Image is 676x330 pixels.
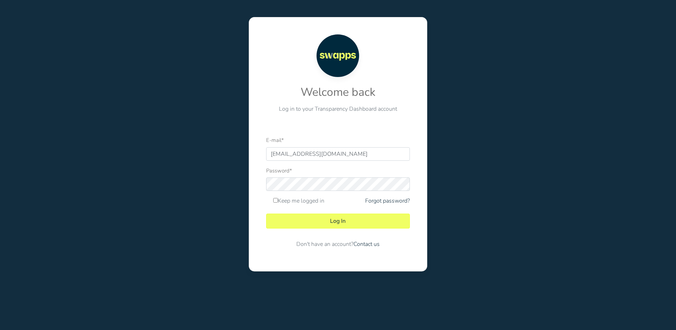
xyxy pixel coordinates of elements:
[266,240,410,248] p: Don't have an account?
[266,105,410,113] p: Log in to your Transparency Dashboard account
[266,167,292,175] label: Password
[317,34,359,77] img: Transparency Dashboard logo
[273,198,278,203] input: Keep me logged in
[266,147,410,161] input: E-mail address
[353,240,380,248] a: Contact us
[266,136,284,144] label: E-mail
[266,214,410,229] button: Log In
[273,197,324,205] label: Keep me logged in
[266,86,410,99] h2: Welcome back
[365,197,410,205] a: Forgot password?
